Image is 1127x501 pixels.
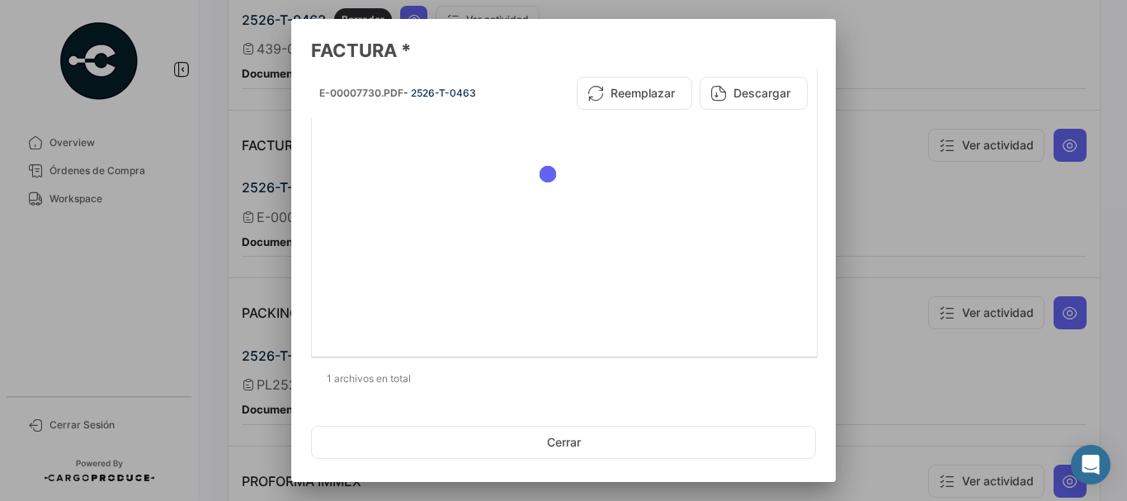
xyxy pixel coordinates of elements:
div: 1 archivos en total [311,358,816,399]
button: Cerrar [311,426,816,459]
span: E-00007730.PDF [319,87,403,99]
div: Abrir Intercom Messenger [1071,445,1110,484]
h3: FACTURA * [311,39,816,62]
span: - 2526-T-0463 [403,87,476,99]
button: Descargar [700,77,808,110]
button: Reemplazar [577,77,692,110]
